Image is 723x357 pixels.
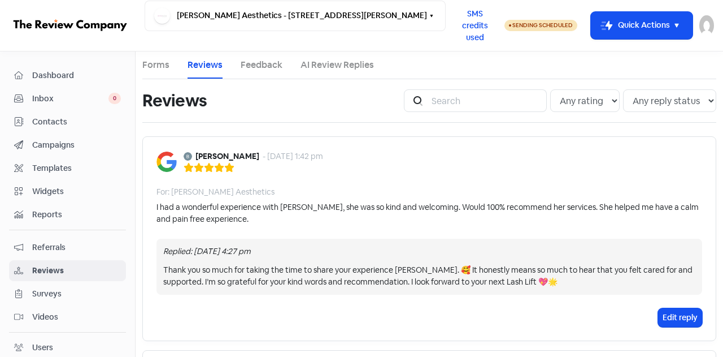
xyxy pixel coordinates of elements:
[108,93,121,104] span: 0
[32,70,121,81] span: Dashboard
[504,19,577,32] a: Sending Scheduled
[9,88,126,109] a: Inbox 0
[9,260,126,281] a: Reviews
[156,186,275,198] div: For: [PERSON_NAME] Aesthetics
[699,15,714,36] img: User
[195,150,259,162] b: [PERSON_NAME]
[188,58,223,72] a: Reviews
[658,308,702,327] button: Edit reply
[32,209,121,221] span: Reports
[9,283,126,304] a: Surveys
[263,150,323,162] div: - [DATE] 1:42 pm
[32,342,53,354] div: Users
[163,246,251,256] i: Replied: [DATE] 4:27 pm
[184,152,192,161] img: Avatar
[32,186,121,197] span: Widgets
[32,311,121,323] span: Videos
[591,12,692,39] button: Quick Actions
[9,158,126,179] a: Templates
[9,237,126,258] a: Referrals
[512,21,573,29] span: Sending Scheduled
[32,116,121,128] span: Contacts
[241,58,282,72] a: Feedback
[446,19,504,31] a: SMS credits used
[32,242,121,253] span: Referrals
[156,201,702,225] div: I had a wonderful experience with [PERSON_NAME], she was so kind and welcoming. Would 100% recomm...
[9,111,126,132] a: Contacts
[9,204,126,225] a: Reports
[156,152,177,172] img: Image
[9,181,126,202] a: Widgets
[32,288,121,300] span: Surveys
[32,139,121,151] span: Campaigns
[32,265,121,277] span: Reviews
[32,162,121,174] span: Templates
[455,8,495,44] span: SMS credits used
[300,58,374,72] a: AI Review Replies
[145,1,446,31] button: [PERSON_NAME] Aesthetics - [STREET_ADDRESS][PERSON_NAME]
[9,135,126,156] a: Campaigns
[32,93,108,105] span: Inbox
[425,89,547,112] input: Search
[142,83,207,119] h1: Reviews
[9,65,126,86] a: Dashboard
[163,264,695,288] div: Thank you so much for taking the time to share your experience [PERSON_NAME]. 🥰 It honestly means...
[9,307,126,328] a: Videos
[142,58,169,72] a: Forms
